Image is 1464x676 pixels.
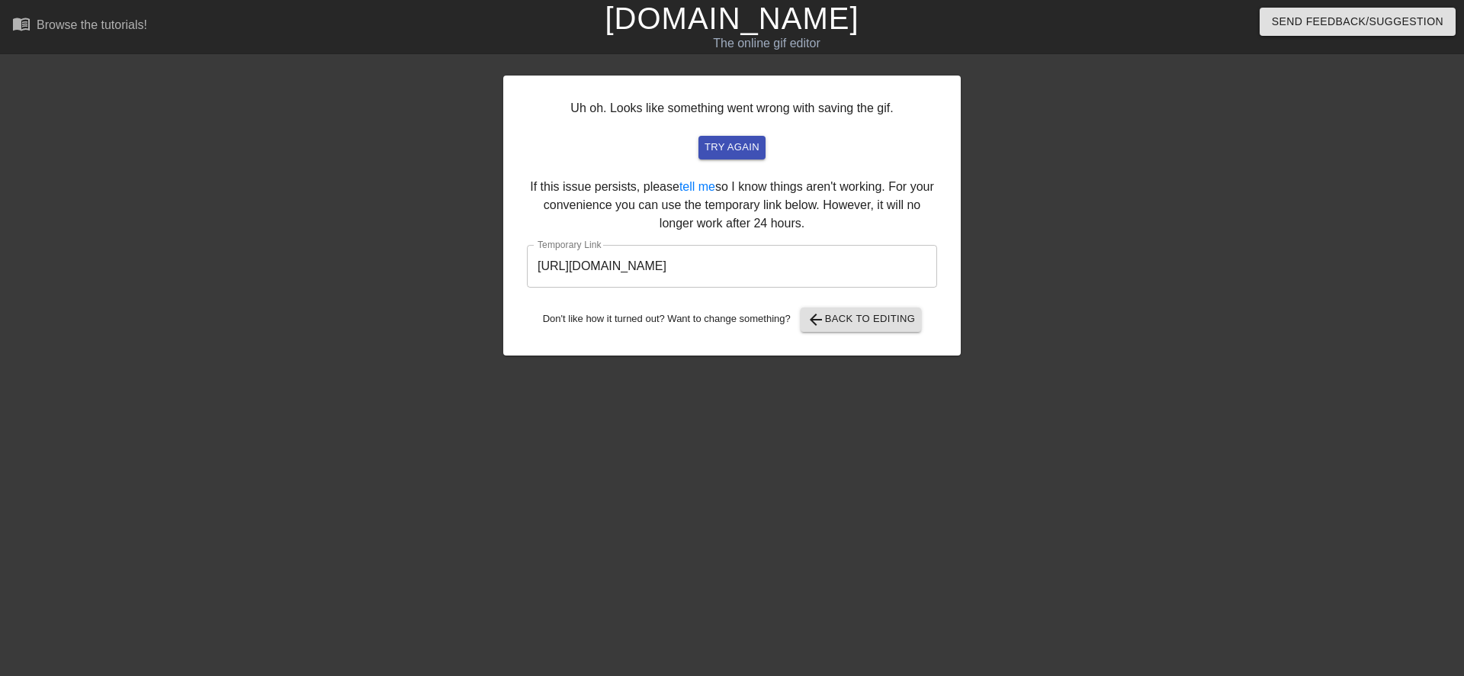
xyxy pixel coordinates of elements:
[503,76,961,356] div: Uh oh. Looks like something went wrong with saving the gif. If this issue persists, please so I k...
[12,14,30,33] span: menu_book
[698,136,766,159] button: try again
[605,2,859,35] a: [DOMAIN_NAME]
[679,180,715,193] a: tell me
[527,307,937,332] div: Don't like how it turned out? Want to change something?
[12,14,147,38] a: Browse the tutorials!
[527,245,937,288] input: bare
[1272,12,1443,31] span: Send Feedback/Suggestion
[705,139,759,156] span: try again
[807,311,916,329] span: Back to Editing
[37,18,147,31] div: Browse the tutorials!
[801,307,922,332] button: Back to Editing
[807,311,825,329] span: arrow_back
[1260,8,1456,36] button: Send Feedback/Suggestion
[496,34,1038,53] div: The online gif editor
